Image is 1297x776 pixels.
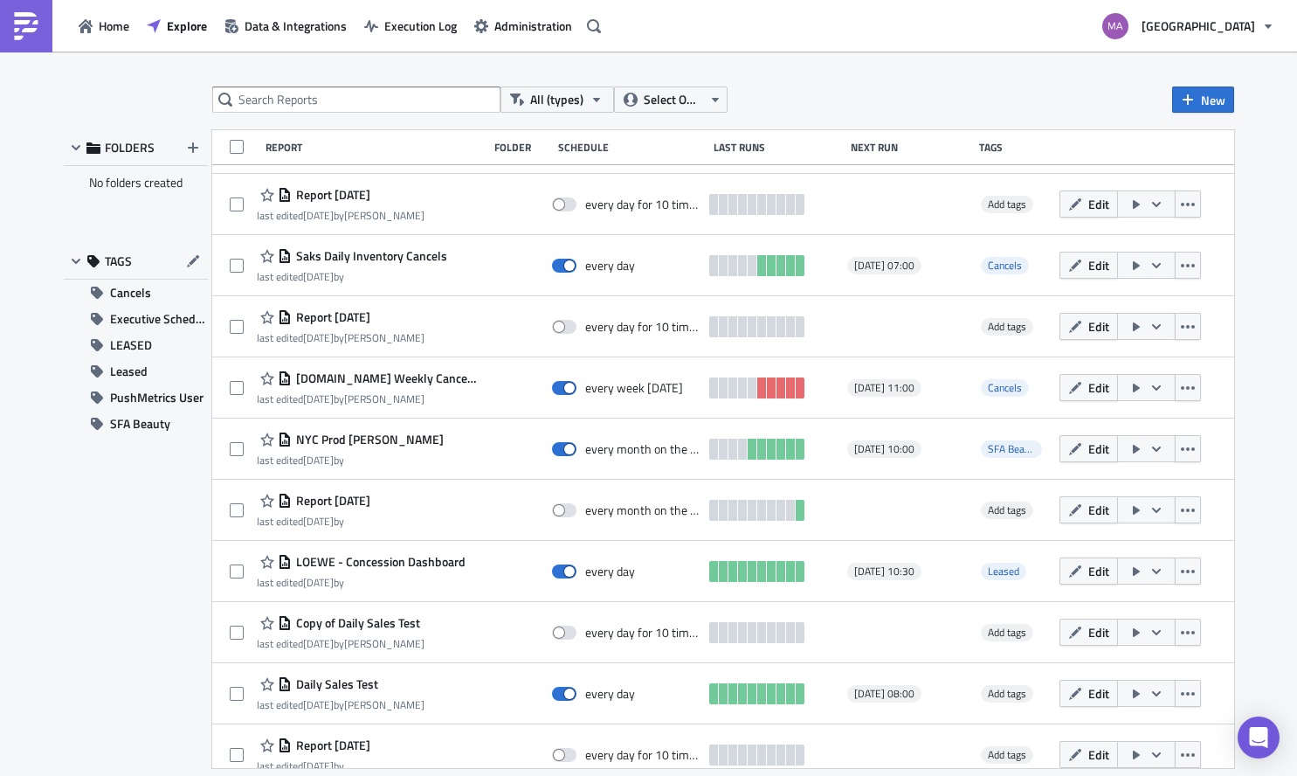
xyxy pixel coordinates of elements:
button: Cancels [64,280,208,306]
time: 2025-08-25T19:22:55Z [303,696,334,713]
img: PushMetrics [12,12,40,40]
span: SFA Beauty [981,440,1042,458]
div: every day for 10 times [585,319,700,335]
button: Leased [64,358,208,385]
span: Add tags [988,502,1026,518]
span: Add tags [981,196,1033,213]
div: every day [585,564,635,579]
div: Next Run [851,141,970,154]
time: 2025-09-03T15:24:39Z [303,574,334,591]
span: SFA Beauty [110,411,170,437]
button: Edit [1059,680,1118,707]
span: [DATE] 07:00 [854,259,914,273]
div: No folders created [64,166,208,199]
button: Home [70,12,138,39]
button: Edit [1059,313,1118,340]
span: Cancels [981,379,1029,397]
div: every month on the 1st for 10 times [585,502,700,518]
span: Add tags [981,502,1033,519]
span: Add tags [988,685,1026,702]
span: Data & Integrations [245,17,347,35]
span: Saks Daily Inventory Cancels [292,248,447,264]
button: Executive Schedule [64,306,208,332]
span: All (types) [530,90,583,109]
span: Edit [1088,501,1109,519]
span: Execution Log [384,17,457,35]
span: Leased [988,563,1019,579]
div: last edited by [257,759,370,773]
span: Add tags [981,685,1033,703]
span: Daily Sales Test [292,676,378,692]
div: Schedule [558,141,705,154]
div: last edited by [257,454,444,467]
a: Explore [138,12,216,39]
span: LEASED [110,332,152,358]
div: last edited by [257,270,447,283]
div: Open Intercom Messenger [1238,717,1280,759]
time: 2025-08-25T19:03:19Z [303,758,334,774]
span: Edit [1088,440,1109,458]
span: Add tags [988,318,1026,335]
div: last edited by [257,576,466,589]
span: Leased [110,358,148,385]
span: [GEOGRAPHIC_DATA] [1142,17,1255,35]
div: last edited by [PERSON_NAME] [257,698,424,711]
span: Edit [1088,684,1109,703]
span: Report 2025-08-25 [292,738,370,753]
button: Data & Integrations [216,12,355,39]
span: Leased [981,563,1026,580]
span: Cancels [981,257,1029,274]
time: 2025-09-19T16:40:38Z [303,329,334,346]
div: every week on Monday [585,380,683,396]
div: every day for 10 times [585,197,700,212]
span: LOEWE - Concession Dashboard [292,554,466,570]
button: Administration [466,12,581,39]
span: Edit [1088,745,1109,764]
button: [GEOGRAPHIC_DATA] [1092,7,1284,45]
span: [DATE] 08:00 [854,687,914,701]
button: LEASED [64,332,208,358]
span: Add tags [981,624,1033,641]
span: Report 2025-09-09 [292,493,370,509]
time: 2025-09-19T17:01:39Z [303,391,334,407]
span: Add tags [981,746,1033,764]
div: Report [266,141,486,154]
div: last edited by [PERSON_NAME] [257,331,424,344]
div: every day [585,686,635,702]
span: Report 2025-09-19 [292,187,370,203]
input: Search Reports [212,87,500,113]
span: Cancels [110,280,151,306]
div: last edited by [PERSON_NAME] [257,209,424,222]
div: last edited by [PERSON_NAME] [257,392,479,405]
button: Edit [1059,435,1118,462]
span: Report 2025-09-19 [292,309,370,325]
button: Edit [1059,374,1118,401]
button: Edit [1059,496,1118,523]
button: Edit [1059,558,1118,585]
span: Add tags [988,196,1026,212]
span: [DATE] 10:30 [854,565,914,579]
button: Edit [1059,619,1118,646]
span: SFA Beauty [988,440,1038,457]
span: Edit [1088,623,1109,641]
div: every day [585,258,635,274]
div: every day for 10 times [585,747,700,763]
button: New [1172,87,1234,113]
button: All (types) [500,87,614,113]
time: 2025-09-19T16:54:11Z [303,268,334,285]
div: Folder [494,141,549,154]
button: Edit [1059,741,1118,768]
time: 2025-09-18T19:13:02Z [303,452,334,468]
span: Add tags [981,318,1033,336]
button: Edit [1059,191,1118,218]
span: Edit [1088,317,1109,336]
div: last edited by [257,515,370,528]
span: PushMetrics User [110,385,204,411]
span: Select Owner [644,90,702,109]
a: Execution Log [355,12,466,39]
span: Administration [494,17,572,35]
span: Edit [1088,256,1109,274]
span: [DATE] 11:00 [854,381,914,395]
